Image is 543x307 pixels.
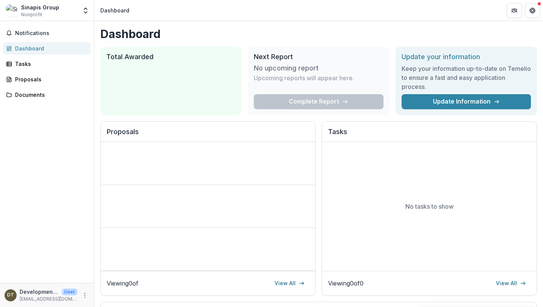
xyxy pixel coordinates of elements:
[507,3,522,18] button: Partners
[328,128,531,142] h2: Tasks
[525,3,540,18] button: Get Help
[15,75,85,83] div: Proposals
[21,11,42,18] span: Nonprofit
[107,279,138,288] p: Viewing 0 of
[254,64,319,72] h3: No upcoming report
[21,3,59,11] div: Sinapis Group
[491,277,531,289] a: View All
[107,128,309,142] h2: Proposals
[15,91,85,99] div: Documents
[6,5,18,17] img: Sinapis Group
[62,289,77,295] p: User
[254,53,383,61] h2: Next Report
[3,27,91,39] button: Notifications
[3,73,91,86] a: Proposals
[3,58,91,70] a: Tasks
[270,277,309,289] a: View All
[106,53,236,61] h2: Total Awarded
[328,279,364,288] p: Viewing 0 of 0
[3,42,91,55] a: Dashboard
[20,288,59,296] p: Development Team
[15,30,88,37] span: Notifications
[97,5,132,16] nav: breadcrumb
[405,202,454,211] p: No tasks to show
[7,293,14,298] div: Development Team
[3,89,91,101] a: Documents
[100,27,537,41] h1: Dashboard
[402,94,531,109] a: Update Information
[402,64,531,91] h3: Keep your information up-to-date on Temelio to ensure a fast and easy application process.
[80,3,91,18] button: Open entity switcher
[80,291,89,300] button: More
[402,53,531,61] h2: Update your information
[15,60,85,68] div: Tasks
[254,73,354,82] p: Upcoming reports will appear here.
[15,44,85,52] div: Dashboard
[100,6,129,14] div: Dashboard
[20,296,77,302] p: [EMAIL_ADDRESS][DOMAIN_NAME]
